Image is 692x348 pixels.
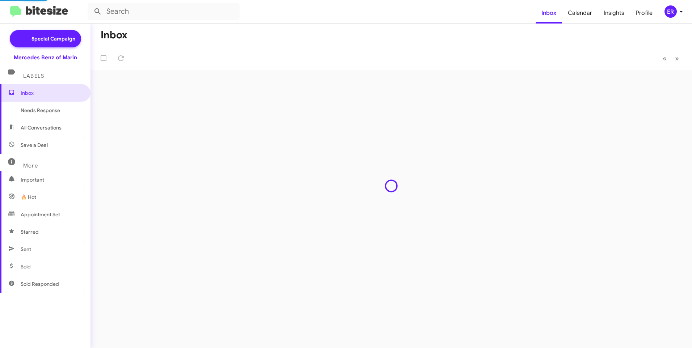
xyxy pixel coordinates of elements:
[31,35,75,42] span: Special Campaign
[14,54,77,61] div: Mercedes Benz of Marin
[21,124,62,131] span: All Conversations
[23,73,44,79] span: Labels
[88,3,240,20] input: Search
[562,3,598,24] a: Calendar
[598,3,630,24] a: Insights
[21,263,31,270] span: Sold
[21,107,82,114] span: Needs Response
[671,51,683,66] button: Next
[21,194,36,201] span: 🔥 Hot
[664,5,677,18] div: ER
[675,54,679,63] span: »
[21,228,39,235] span: Starred
[101,29,127,41] h1: Inbox
[21,176,82,183] span: Important
[10,30,81,47] a: Special Campaign
[23,162,38,169] span: More
[21,89,82,97] span: Inbox
[21,211,60,218] span: Appointment Set
[21,280,59,288] span: Sold Responded
[658,51,671,66] button: Previous
[630,3,658,24] a: Profile
[21,141,48,149] span: Save a Deal
[659,51,683,66] nav: Page navigation example
[658,5,684,18] button: ER
[536,3,562,24] a: Inbox
[21,246,31,253] span: Sent
[663,54,667,63] span: «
